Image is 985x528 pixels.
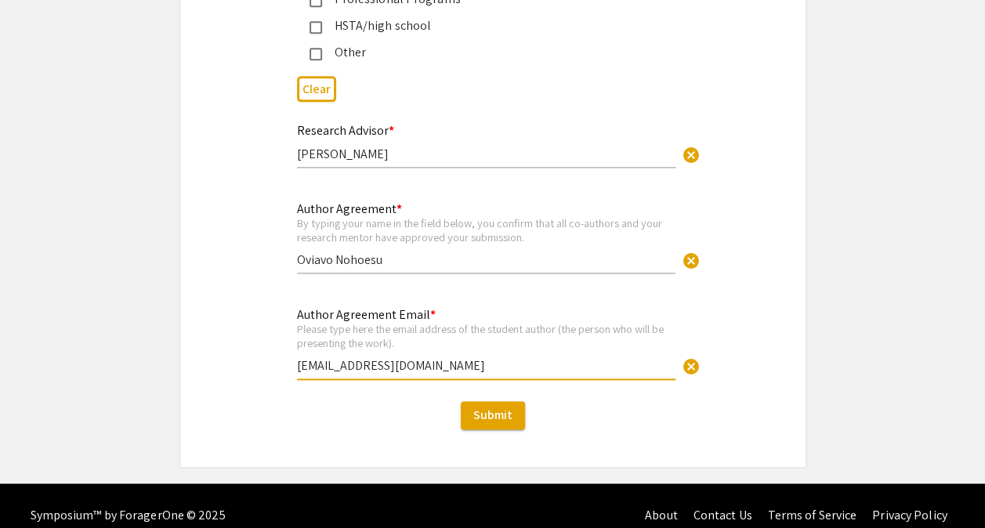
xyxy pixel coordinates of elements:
iframe: Chat [12,457,67,516]
mat-label: Author Agreement Email [297,306,436,323]
a: Terms of Service [767,506,856,523]
a: Privacy Policy [872,506,947,523]
div: Please type here the email address of the student author (the person who will be presenting the w... [297,322,675,349]
span: Submit [473,407,512,423]
a: About [645,506,678,523]
span: cancel [682,251,701,270]
span: cancel [682,146,701,165]
span: cancel [682,357,701,376]
button: Submit [461,401,525,429]
input: Type Here [297,146,675,162]
div: HSTA/high school [322,16,651,35]
button: Clear [675,139,707,170]
mat-label: Research Advisor [297,122,394,139]
input: Type Here [297,357,675,374]
div: By typing your name in the field below, you confirm that all co-authors and your research mentor ... [297,216,675,244]
input: Type Here [297,251,675,268]
a: Contact Us [693,506,751,523]
button: Clear [297,76,336,102]
mat-label: Author Agreement [297,201,402,217]
button: Clear [675,244,707,276]
div: Other [322,43,651,62]
button: Clear [675,350,707,382]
